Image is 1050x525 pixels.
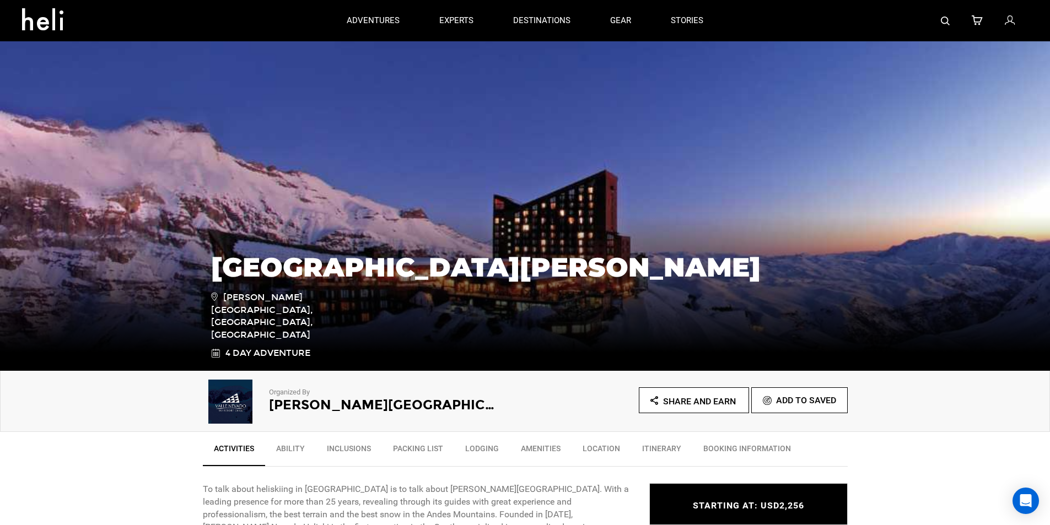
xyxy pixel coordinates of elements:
h1: [GEOGRAPHIC_DATA][PERSON_NAME] [211,252,839,282]
a: Lodging [454,437,510,465]
a: BOOKING INFORMATION [692,437,802,465]
img: 9c1864d4b621a9b97a927ae13930b216.png [203,380,258,424]
img: search-bar-icon.svg [941,17,950,25]
span: STARTING AT: USD2,256 [693,500,804,511]
a: Itinerary [631,437,692,465]
h2: [PERSON_NAME][GEOGRAPHIC_DATA] [GEOGRAPHIC_DATA] [269,398,495,412]
a: Inclusions [316,437,382,465]
p: destinations [513,15,570,26]
a: Amenities [510,437,572,465]
a: Activities [203,437,265,466]
a: Location [572,437,631,465]
p: Organized By [269,387,495,398]
span: [PERSON_NAME][GEOGRAPHIC_DATA], [GEOGRAPHIC_DATA], [GEOGRAPHIC_DATA] [211,290,368,342]
a: Ability [265,437,316,465]
span: Add To Saved [776,395,836,405]
a: Packing List [382,437,454,465]
span: Share and Earn [663,396,736,407]
div: Open Intercom Messenger [1013,488,1039,514]
span: 4 Day Adventure [225,347,310,360]
p: experts [439,15,473,26]
p: adventures [347,15,400,26]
